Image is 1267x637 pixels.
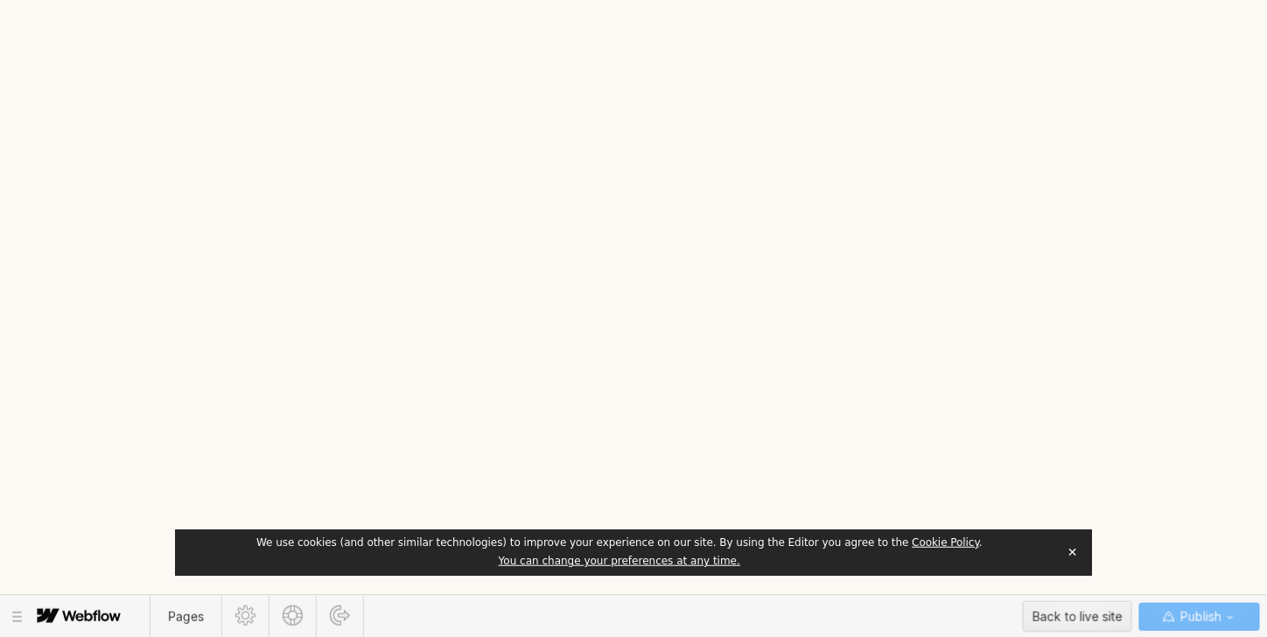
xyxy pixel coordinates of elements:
button: Back to live site [1023,601,1132,632]
span: Publish [1177,604,1221,630]
span: Pages [168,609,204,624]
div: Back to live site [1032,604,1123,630]
button: Close [1060,539,1085,565]
button: Publish [1139,603,1260,631]
button: You can change your preferences at any time. [499,555,740,569]
span: We use cookies (and other similar technologies) to improve your experience on our site. By using ... [256,536,983,549]
a: Cookie Policy [912,536,979,549]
